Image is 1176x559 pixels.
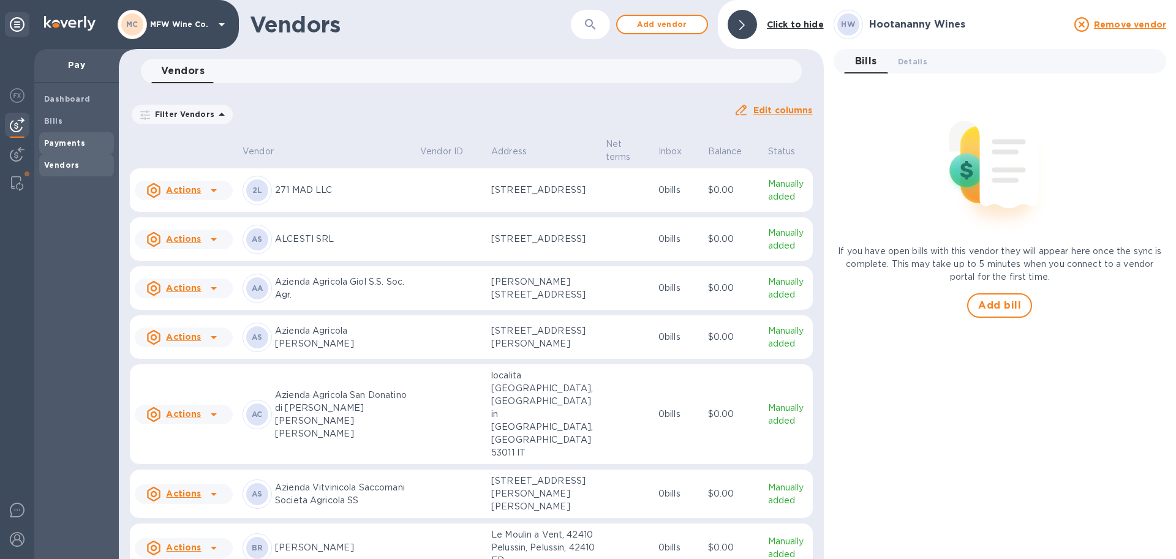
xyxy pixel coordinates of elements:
b: AS [252,332,263,342]
u: Actions [166,332,201,342]
p: $0.00 [708,487,758,500]
p: $0.00 [708,331,758,343]
b: AC [252,410,263,419]
p: Net terms [606,138,633,163]
p: 0 bills [658,184,698,197]
p: Azienda Agricola [PERSON_NAME] [275,325,410,350]
b: Click to hide [767,20,824,29]
p: Azienda Agricola San Donatino di [PERSON_NAME] [PERSON_NAME] [PERSON_NAME] [275,389,410,440]
b: HW [841,20,855,29]
u: Actions [166,489,201,498]
u: Actions [166,409,201,419]
p: MFW Wine Co. [150,20,211,29]
p: Manually added [768,402,808,427]
p: 0 bills [658,487,698,500]
p: [STREET_ADDRESS][PERSON_NAME] [491,325,596,350]
b: 2L [252,186,263,195]
b: AS [252,489,263,498]
p: Azienda Agricola Giol S.S. Soc. Agr. [275,276,410,301]
p: localita [GEOGRAPHIC_DATA], [GEOGRAPHIC_DATA] in [GEOGRAPHIC_DATA], [GEOGRAPHIC_DATA] 53011 IT [491,369,596,459]
b: AS [252,234,263,244]
p: [STREET_ADDRESS] [491,184,596,197]
b: MC [126,20,138,29]
button: Add bill [967,293,1032,318]
span: Details [898,55,927,68]
img: Logo [44,16,96,31]
b: Bills [44,116,62,126]
p: Pay [44,59,109,71]
p: 0 bills [658,541,698,554]
u: Actions [166,283,201,293]
p: Balance [708,145,742,158]
u: Actions [166,542,201,552]
b: Vendors [44,160,80,170]
div: Unpin categories [5,12,29,37]
span: Inbox [658,145,698,158]
img: Foreign exchange [10,88,24,103]
p: $0.00 [708,282,758,295]
b: BR [252,543,263,552]
p: 0 bills [658,282,698,295]
span: Add vendor [627,17,697,32]
b: Payments [44,138,85,148]
p: $0.00 [708,408,758,421]
p: Inbox [658,145,682,158]
span: Bills [855,53,877,70]
p: Manually added [768,481,808,507]
p: $0.00 [708,541,758,554]
b: Dashboard [44,94,91,103]
u: Actions [166,234,201,244]
p: ALCESTI SRL [275,233,410,246]
p: $0.00 [708,233,758,246]
span: Net terms [606,138,649,163]
p: Manually added [768,178,808,203]
p: [PERSON_NAME][STREET_ADDRESS] [491,276,596,301]
button: Add vendor [616,15,708,34]
u: Actions [166,185,201,195]
span: Vendors [161,62,205,80]
span: Vendor ID [420,145,479,158]
p: 0 bills [658,331,698,343]
p: If you have open bills with this vendor they will appear here once the sync is complete. This may... [834,245,1166,283]
p: Manually added [768,227,808,252]
u: Edit columns [753,105,813,115]
h1: Vendors [250,12,538,37]
p: 0 bills [658,408,698,421]
p: Status [768,145,796,158]
span: Add bill [978,298,1021,313]
span: Balance [708,145,758,158]
p: Filter Vendors [150,109,214,119]
h3: Hootananny Wines [869,19,1067,31]
p: $0.00 [708,184,758,197]
p: 271 MAD LLC [275,184,410,197]
b: AA [252,283,263,293]
span: Vendor [243,145,290,158]
p: Manually added [768,276,808,301]
p: 0 bills [658,233,698,246]
p: Manually added [768,325,808,350]
p: Vendor ID [420,145,463,158]
p: [STREET_ADDRESS][PERSON_NAME][PERSON_NAME] [491,475,596,513]
u: Remove vendor [1094,20,1166,29]
p: [PERSON_NAME] [275,541,410,554]
p: Azienda Vitvinicola Saccomani Societa Agricola SS [275,481,410,507]
span: Address [491,145,543,158]
p: Vendor [243,145,274,158]
p: Address [491,145,527,158]
p: [STREET_ADDRESS] [491,233,596,246]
